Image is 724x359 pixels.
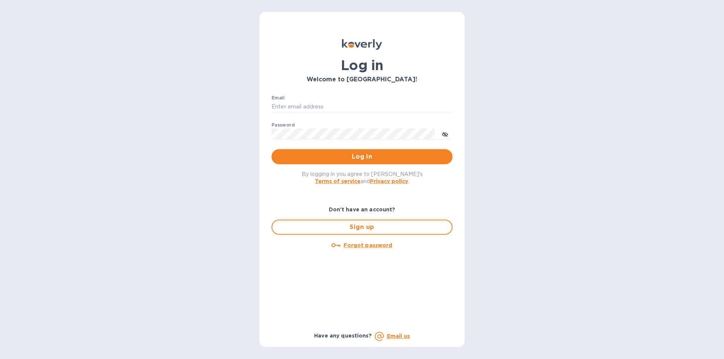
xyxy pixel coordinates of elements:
[271,76,452,83] h3: Welcome to [GEOGRAPHIC_DATA]!
[342,39,382,50] img: Koverly
[271,96,285,100] label: Email
[387,333,410,339] a: Email us
[437,126,452,141] button: toggle password visibility
[271,57,452,73] h1: Log in
[370,178,408,184] a: Privacy policy
[271,123,295,127] label: Password
[302,171,423,184] span: By logging in you agree to [PERSON_NAME]'s and .
[278,223,446,232] span: Sign up
[271,149,452,164] button: Log in
[329,206,396,212] b: Don't have an account?
[315,178,360,184] a: Terms of service
[314,333,372,339] b: Have any questions?
[271,220,452,235] button: Sign up
[271,101,452,113] input: Enter email address
[344,242,392,248] u: Forgot password
[278,152,446,161] span: Log in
